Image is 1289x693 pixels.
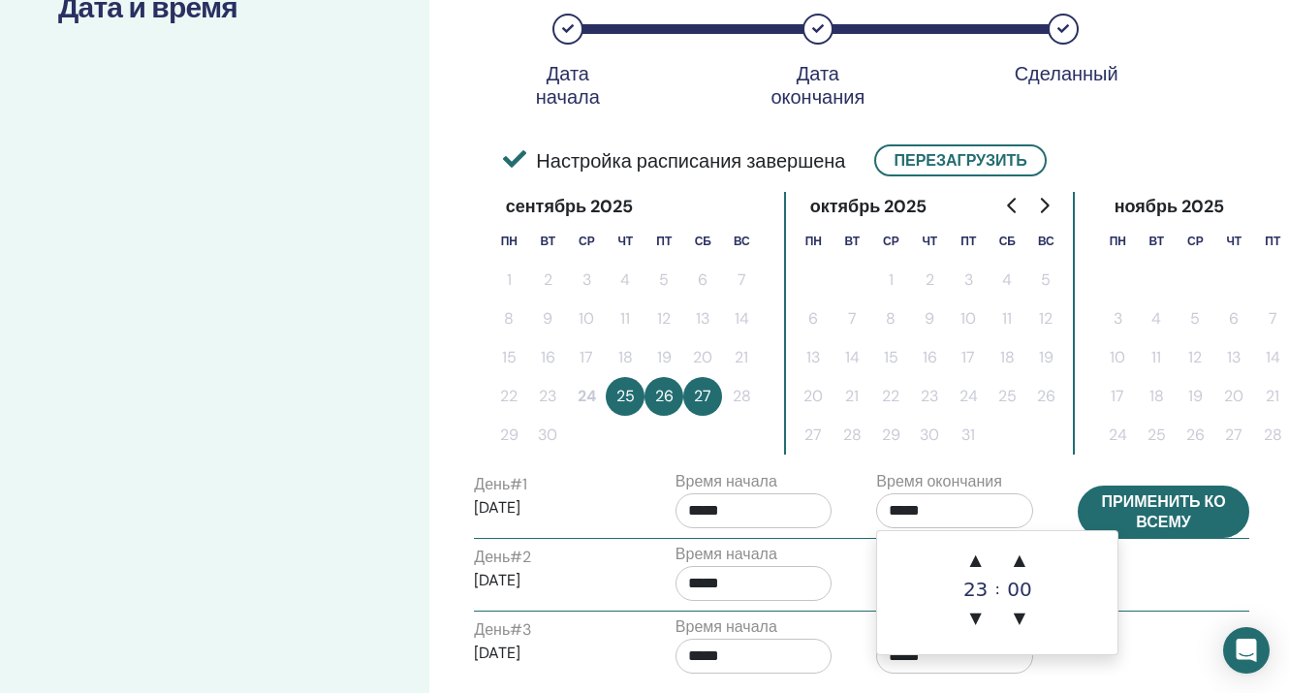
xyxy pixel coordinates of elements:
[567,377,606,416] button: 24
[1026,377,1065,416] button: 26
[644,222,683,261] th: пятница
[489,338,528,377] button: 15
[871,416,910,455] button: 29
[871,377,910,416] button: 22
[871,299,910,338] button: 8
[876,470,1002,493] label: Время окончания
[606,261,644,299] button: 4
[528,416,567,455] button: 30
[1214,338,1253,377] button: 13
[910,299,949,338] button: 9
[1176,416,1214,455] button: 26
[1137,299,1176,338] button: 4
[644,338,683,377] button: 19
[794,299,833,338] button: 6
[1214,222,1253,261] th: четверг
[957,580,995,599] div: 23
[1137,377,1176,416] button: 18
[1026,338,1065,377] button: 19
[683,377,722,416] button: 27
[1098,299,1137,338] button: 3
[489,261,528,299] button: 1
[995,541,1000,638] div: :
[1098,338,1137,377] button: 10
[1176,299,1214,338] button: 5
[474,473,527,496] label: День # 1
[489,416,528,455] button: 29
[676,470,777,493] label: Время начала
[683,338,722,377] button: 20
[1137,416,1176,455] button: 25
[683,261,722,299] button: 6
[871,222,910,261] th: среда
[949,299,988,338] button: 10
[833,338,871,377] button: 14
[474,496,631,520] p: [DATE]
[1026,261,1065,299] button: 5
[528,222,567,261] th: вторник
[1026,222,1065,261] th: воскресенье
[528,338,567,377] button: 16
[1000,541,1039,580] span: ▲
[567,338,606,377] button: 17
[1000,599,1039,638] span: ▼
[489,299,528,338] button: 8
[871,261,910,299] button: 1
[519,62,616,109] div: Дата начала
[528,377,567,416] button: 23
[1214,377,1253,416] button: 20
[988,261,1026,299] button: 4
[910,377,949,416] button: 23
[997,186,1028,225] button: Go to previous month
[794,338,833,377] button: 13
[722,299,761,338] button: 14
[910,222,949,261] th: четверг
[794,222,833,261] th: понедельник
[833,299,871,338] button: 7
[683,222,722,261] th: суббота
[1137,338,1176,377] button: 11
[528,261,567,299] button: 2
[910,416,949,455] button: 30
[722,377,761,416] button: 28
[794,377,833,416] button: 20
[1098,416,1137,455] button: 24
[503,146,845,175] span: Настройка расписания завершена
[949,261,988,299] button: 3
[833,377,871,416] button: 21
[871,338,910,377] button: 15
[1098,222,1137,261] th: понедельник
[794,416,833,455] button: 27
[949,416,988,455] button: 31
[957,541,995,580] span: ▲
[489,192,648,222] div: сентябрь 2025
[1176,338,1214,377] button: 12
[949,338,988,377] button: 17
[683,299,722,338] button: 13
[957,599,995,638] span: ▼
[606,338,644,377] button: 18
[1223,627,1270,674] div: Open Intercom Messenger
[1028,186,1059,225] button: Go to next month
[1214,299,1253,338] button: 6
[949,377,988,416] button: 24
[794,192,942,222] div: октябрь 2025
[567,299,606,338] button: 10
[567,222,606,261] th: среда
[489,377,528,416] button: 22
[474,569,631,592] p: [DATE]
[606,222,644,261] th: четверг
[874,144,1046,176] button: Перезагрузить
[1078,486,1250,538] button: Применить ко всему
[722,222,761,261] th: воскресенье
[567,261,606,299] button: 3
[1176,377,1214,416] button: 19
[988,377,1026,416] button: 25
[676,615,777,639] label: Время начала
[606,299,644,338] button: 11
[474,642,631,665] p: [DATE]
[644,377,683,416] button: 26
[676,543,777,566] label: Время начала
[1026,299,1065,338] button: 12
[644,261,683,299] button: 5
